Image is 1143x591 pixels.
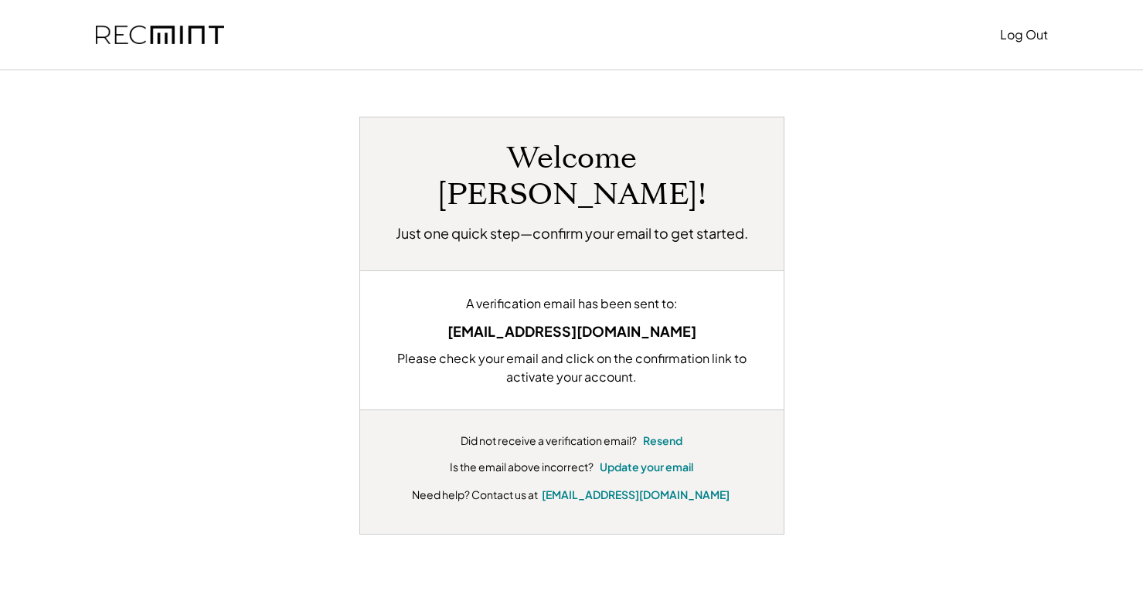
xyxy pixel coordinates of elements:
[383,321,760,341] div: [EMAIL_ADDRESS][DOMAIN_NAME]
[383,141,760,213] h1: Welcome [PERSON_NAME]!
[383,349,760,386] div: Please check your email and click on the confirmation link to activate your account.
[1000,19,1048,50] button: Log Out
[643,433,682,449] button: Resend
[96,25,224,45] img: recmint-logotype%403x.png
[600,460,693,475] button: Update your email
[542,487,730,501] a: [EMAIL_ADDRESS][DOMAIN_NAME]
[461,433,637,449] div: Did not receive a verification email?
[450,460,594,475] div: Is the email above incorrect?
[396,222,748,243] h2: Just one quick step—confirm your email to get started.
[383,294,760,313] div: A verification email has been sent to:
[412,487,538,503] div: Need help? Contact us at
